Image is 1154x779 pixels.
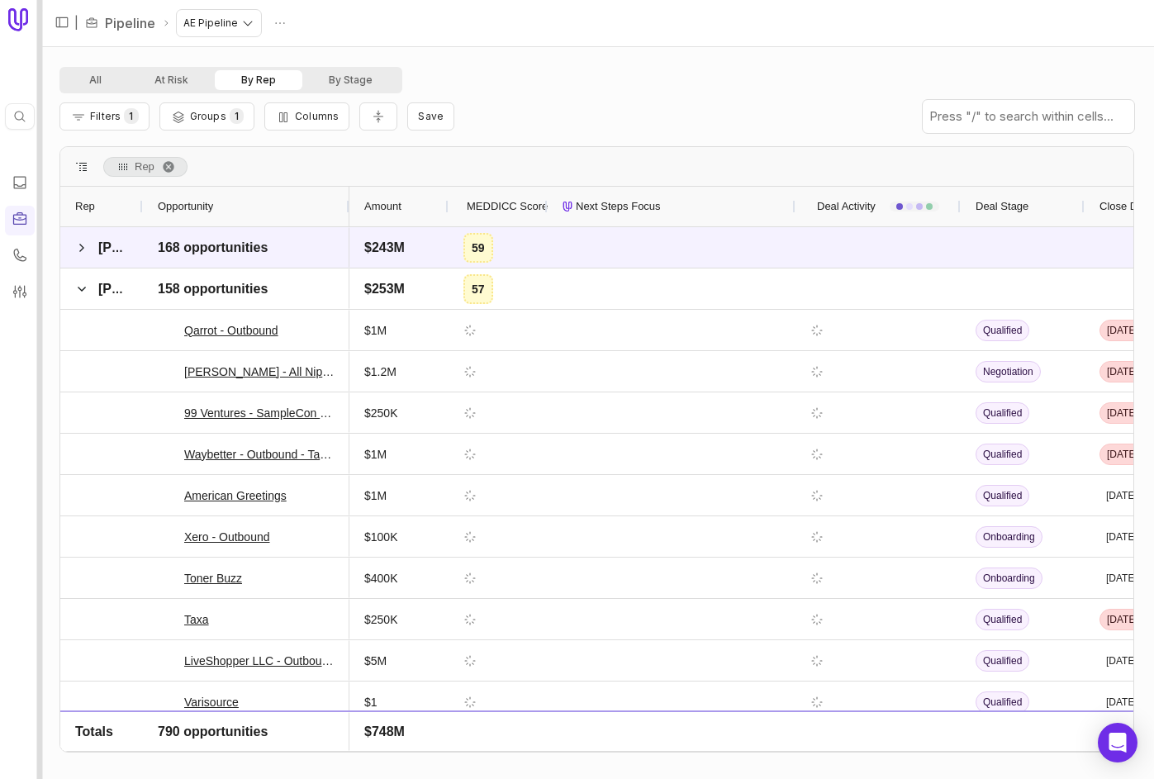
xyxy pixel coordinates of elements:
[976,197,1028,216] span: Deal Stage
[50,10,74,35] button: Expand sidebar
[364,321,387,340] span: $1M
[302,70,399,90] button: By Stage
[1107,406,1138,420] time: [DATE]
[976,526,1042,548] span: Onboarding
[159,102,254,131] button: Group Pipeline
[1106,696,1137,709] time: [DATE]
[976,320,1029,341] span: Qualified
[264,102,349,131] button: Columns
[63,70,128,90] button: All
[576,197,661,216] span: Next Steps Focus
[1107,365,1138,378] time: [DATE]
[364,568,397,588] span: $400K
[105,13,155,33] a: Pipeline
[103,157,188,177] div: Row Groups
[976,402,1029,424] span: Qualified
[364,362,397,382] span: $1.2M
[364,527,397,547] span: $100K
[1107,324,1138,337] time: [DATE]
[158,197,213,216] span: Opportunity
[364,197,401,216] span: Amount
[976,485,1029,506] span: Qualified
[124,108,138,124] span: 1
[364,486,387,506] span: $1M
[190,110,226,122] span: Groups
[184,486,287,506] a: American Greetings
[364,651,387,671] span: $5M
[215,70,302,90] button: By Rep
[184,403,335,423] a: 99 Ventures - SampleCon 2025
[976,568,1042,589] span: Onboarding
[184,444,335,464] a: Waybetter - Outbound - Target Account
[817,197,876,216] span: Deal Activity
[359,102,397,131] button: Collapse all rows
[184,692,239,712] a: Varisource
[976,650,1029,672] span: Qualified
[463,233,493,263] div: 59
[1098,723,1137,762] div: Open Intercom Messenger
[230,108,244,124] span: 1
[74,13,78,33] span: |
[407,102,454,131] button: Create a new saved view
[364,610,397,629] span: $250K
[1106,489,1137,502] time: [DATE]
[923,100,1134,133] input: Press "/" to search within cells...
[1099,197,1152,216] span: Close Date
[364,403,397,423] span: $250K
[184,527,270,547] a: Xero - Outbound
[184,321,278,340] a: Qarrot - Outbound
[75,197,95,216] span: Rep
[976,733,1029,754] span: Qualified
[90,110,121,122] span: Filters
[1106,572,1137,585] time: [DATE]
[364,444,387,464] span: $1M
[1107,613,1138,626] time: [DATE]
[158,238,268,258] span: 168 opportunities
[135,157,154,177] span: Rep
[184,734,245,753] a: Plug Mobile
[59,102,150,131] button: Filter Pipeline
[1107,448,1138,461] time: [DATE]
[103,157,188,177] span: Rep. Press ENTER to sort. Press DELETE to remove
[184,568,242,588] a: Toner Buzz
[364,279,405,299] span: $253M
[563,187,781,226] div: Next Steps Focus
[268,11,292,36] button: Actions
[98,240,209,254] span: [PERSON_NAME]
[418,110,444,122] span: Save
[976,444,1029,465] span: Qualified
[976,361,1041,382] span: Negotiation
[295,110,339,122] span: Columns
[98,282,209,296] span: [PERSON_NAME]
[158,279,268,299] span: 158 opportunities
[976,609,1029,630] span: Qualified
[128,70,215,90] button: At Risk
[463,187,533,226] div: MEDDICC Score
[1106,654,1137,667] time: [DATE]
[184,362,335,382] a: [PERSON_NAME] - All Nippon Airways
[463,274,493,304] div: 57
[364,238,405,258] span: $243M
[364,692,378,712] span: $1
[184,610,209,629] a: Taxa
[976,691,1029,713] span: Qualified
[364,734,397,753] span: $120K
[1106,530,1137,544] time: [DATE]
[467,197,548,216] span: MEDDICC Score
[184,651,335,671] a: LiveShopper LLC - Outbound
